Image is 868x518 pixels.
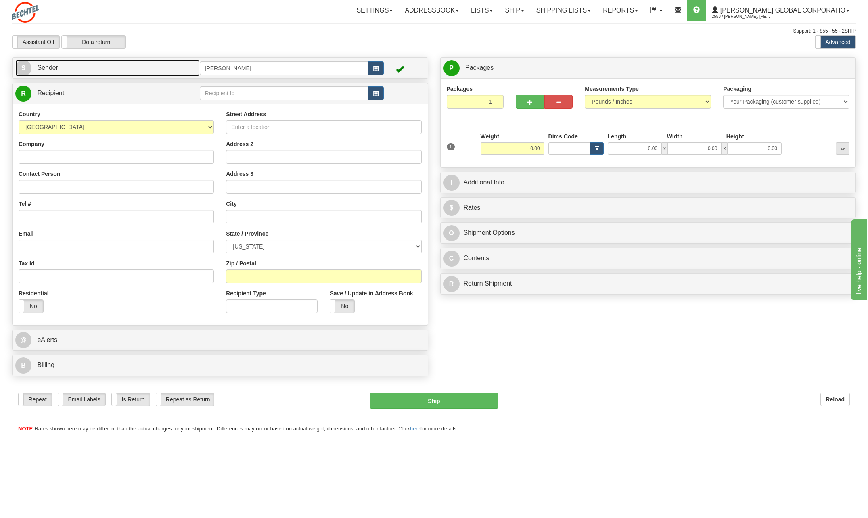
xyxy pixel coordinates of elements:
[443,174,853,191] a: IAdditional Info
[15,332,31,348] span: @
[15,85,179,102] a: R Recipient
[443,60,460,76] span: P
[226,120,421,134] input: Enter a location
[712,13,772,21] span: 2553 / [PERSON_NAME], [PERSON_NAME]
[443,250,853,267] a: CContents
[443,60,853,76] a: P Packages
[443,225,460,241] span: O
[15,86,31,102] span: R
[19,200,31,208] label: Tel #
[226,200,236,208] label: City
[15,60,31,76] span: S
[465,64,494,71] span: Packages
[12,2,39,23] img: logo2553.jpg
[706,0,855,21] a: [PERSON_NAME] Global Corporatio 2553 / [PERSON_NAME], [PERSON_NAME]
[481,132,499,140] label: Weight
[200,86,368,100] input: Recipient Id
[723,85,751,93] label: Packaging
[19,259,34,267] label: Tax Id
[58,393,105,406] label: Email Labels
[37,336,57,343] span: eAlerts
[399,0,465,21] a: Addressbook
[15,357,425,374] a: B Billing
[608,132,627,140] label: Length
[826,396,845,403] b: Reload
[19,289,49,297] label: Residential
[530,0,597,21] a: Shipping lists
[62,36,125,48] label: Do a return
[6,5,75,15] div: live help - online
[465,0,499,21] a: Lists
[37,90,64,96] span: Recipient
[200,61,368,75] input: Sender Id
[226,170,253,178] label: Address 3
[156,393,214,406] label: Repeat as Return
[443,175,460,191] span: I
[548,132,578,140] label: Dims Code
[499,0,530,21] a: Ship
[12,425,856,433] div: Rates shown here may be different than the actual charges for your shipment. Differences may occu...
[15,60,200,76] a: S Sender
[13,36,59,48] label: Assistant Off
[667,132,683,140] label: Width
[37,361,54,368] span: Billing
[447,143,455,150] span: 1
[597,0,644,21] a: Reports
[330,289,413,297] label: Save / Update in Address Book
[226,140,253,148] label: Address 2
[226,259,256,267] label: Zip / Postal
[443,225,853,241] a: OShipment Options
[19,300,43,313] label: No
[726,132,744,140] label: Height
[443,276,460,292] span: R
[722,142,727,155] span: x
[226,289,266,297] label: Recipient Type
[410,426,420,432] a: here
[18,426,34,432] span: NOTE:
[370,393,498,409] button: Ship
[19,110,40,118] label: Country
[443,276,853,292] a: RReturn Shipment
[849,218,867,300] iframe: chat widget
[443,251,460,267] span: C
[330,300,354,313] label: No
[37,64,58,71] span: Sender
[443,200,853,216] a: $Rates
[718,7,845,14] span: [PERSON_NAME] Global Corporatio
[226,230,268,238] label: State / Province
[19,230,33,238] label: Email
[15,357,31,374] span: B
[350,0,399,21] a: Settings
[836,142,849,155] div: ...
[816,36,855,48] label: Advanced
[662,142,667,155] span: x
[19,170,60,178] label: Contact Person
[12,28,856,35] div: Support: 1 - 855 - 55 - 2SHIP
[820,393,850,406] button: Reload
[112,393,150,406] label: Is Return
[15,332,425,349] a: @ eAlerts
[585,85,639,93] label: Measurements Type
[19,140,44,148] label: Company
[226,110,266,118] label: Street Address
[447,85,473,93] label: Packages
[443,200,460,216] span: $
[19,393,52,406] label: Repeat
